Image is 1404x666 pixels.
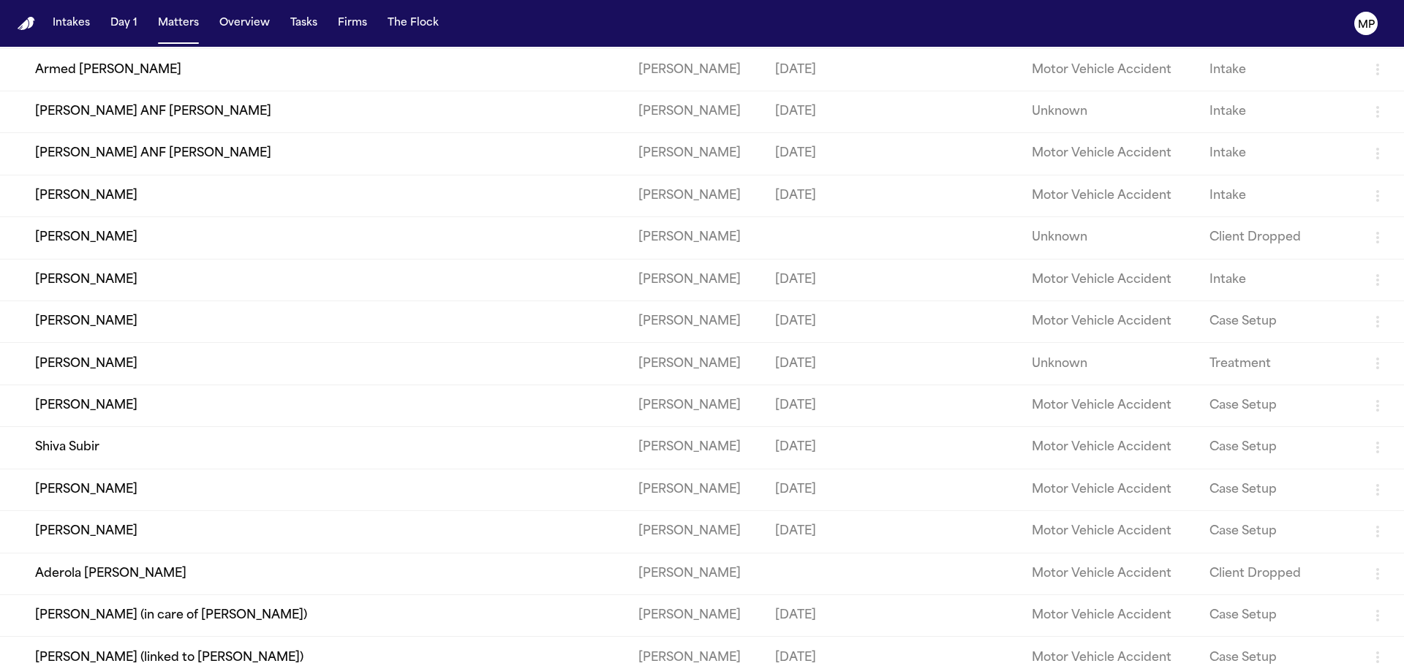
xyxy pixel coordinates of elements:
[627,511,763,553] td: [PERSON_NAME]
[1020,259,1197,300] td: Motor Vehicle Accident
[627,91,763,132] td: [PERSON_NAME]
[763,133,867,175] td: [DATE]
[1020,343,1197,385] td: Unknown
[1020,511,1197,553] td: Motor Vehicle Accident
[1020,427,1197,469] td: Motor Vehicle Accident
[284,10,323,37] button: Tasks
[1020,385,1197,426] td: Motor Vehicle Accident
[18,17,35,31] a: Home
[1020,133,1197,175] td: Motor Vehicle Accident
[105,10,143,37] button: Day 1
[1020,595,1197,637] td: Motor Vehicle Accident
[1020,300,1197,342] td: Motor Vehicle Accident
[1198,427,1357,469] td: Case Setup
[763,91,867,132] td: [DATE]
[763,469,867,510] td: [DATE]
[1198,49,1357,91] td: Intake
[627,553,763,594] td: [PERSON_NAME]
[1198,259,1357,300] td: Intake
[1198,343,1357,385] td: Treatment
[763,259,867,300] td: [DATE]
[763,175,867,216] td: [DATE]
[1020,217,1197,259] td: Unknown
[1198,553,1357,594] td: Client Dropped
[627,427,763,469] td: [PERSON_NAME]
[1020,91,1197,132] td: Unknown
[627,175,763,216] td: [PERSON_NAME]
[627,300,763,342] td: [PERSON_NAME]
[1020,469,1197,510] td: Motor Vehicle Accident
[763,49,867,91] td: [DATE]
[763,385,867,426] td: [DATE]
[1198,175,1357,216] td: Intake
[763,595,867,637] td: [DATE]
[1020,553,1197,594] td: Motor Vehicle Accident
[627,133,763,175] td: [PERSON_NAME]
[214,10,276,37] button: Overview
[1198,217,1357,259] td: Client Dropped
[1198,300,1357,342] td: Case Setup
[627,595,763,637] td: [PERSON_NAME]
[1198,133,1357,175] td: Intake
[1198,511,1357,553] td: Case Setup
[763,427,867,469] td: [DATE]
[382,10,445,37] button: The Flock
[763,300,867,342] td: [DATE]
[152,10,205,37] button: Matters
[627,385,763,426] td: [PERSON_NAME]
[18,17,35,31] img: Finch Logo
[627,469,763,510] td: [PERSON_NAME]
[627,343,763,385] td: [PERSON_NAME]
[627,259,763,300] td: [PERSON_NAME]
[332,10,373,37] button: Firms
[1020,49,1197,91] td: Motor Vehicle Accident
[1020,175,1197,216] td: Motor Vehicle Accident
[627,217,763,259] td: [PERSON_NAME]
[763,511,867,553] td: [DATE]
[1198,595,1357,637] td: Case Setup
[47,10,96,37] button: Intakes
[1198,469,1357,510] td: Case Setup
[1198,91,1357,132] td: Intake
[763,343,867,385] td: [DATE]
[627,49,763,91] td: [PERSON_NAME]
[1198,385,1357,426] td: Case Setup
